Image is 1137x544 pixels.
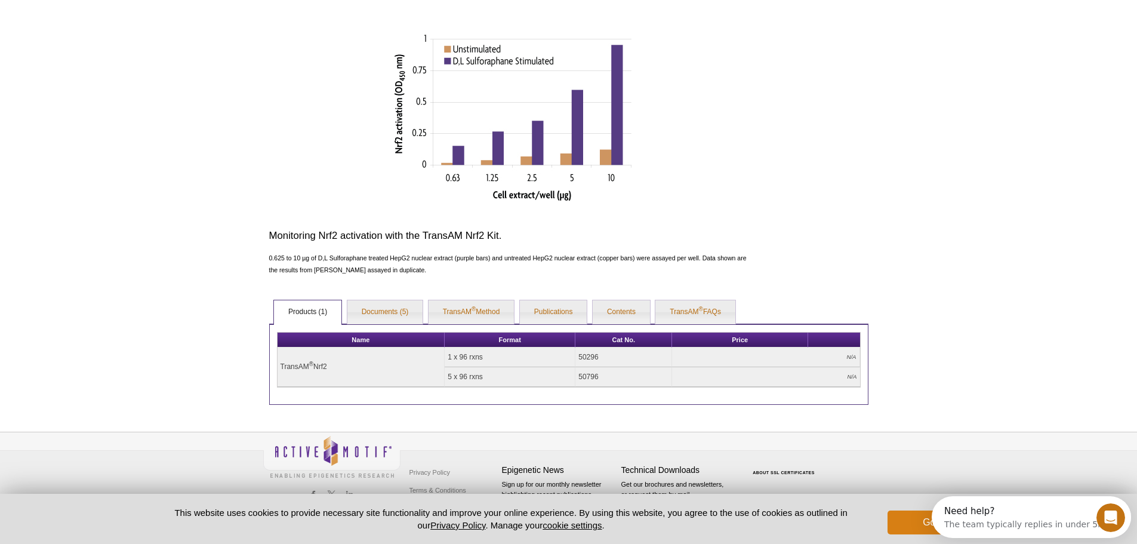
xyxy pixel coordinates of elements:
button: Got it! [888,511,983,534]
div: Open Intercom Messenger [5,5,209,38]
p: Sign up for our monthly newsletter highlighting recent publications in the field of epigenetics. [502,480,615,520]
td: TransAM Nrf2 [278,348,445,387]
span: 0.625 to 10 µg of D,L Sulforaphane treated HepG2 nuclear extract (purple bars) and untreated HepG... [269,254,747,273]
td: N/A [672,348,859,367]
sup: ® [309,361,313,367]
h4: Technical Downloads [621,465,735,475]
div: Need help? [13,10,174,20]
button: cookie settings [543,520,602,530]
sup: ® [699,306,703,312]
table: Click to Verify - This site chose Symantec SSL for secure e-commerce and confidential communicati... [741,453,830,480]
iframe: Intercom live chat discovery launcher [932,496,1131,538]
a: Privacy Policy [430,520,485,530]
a: Terms & Conditions [406,481,469,499]
td: N/A [672,367,859,387]
a: TransAM®Method [429,300,514,324]
sup: ® [472,306,476,312]
td: 50796 [575,367,672,387]
th: Name [278,333,445,348]
h3: Monitoring Nrf2 activation with the TransAM Nrf2 Kit. [269,229,755,243]
td: 50296 [575,348,672,367]
a: Products (1) [274,300,341,324]
a: ABOUT SSL CERTIFICATES [753,471,815,475]
a: TransAM®FAQs [655,300,735,324]
img: Monitoring Nrf2 activation [393,33,631,201]
td: 1 x 96 rxns [445,348,575,367]
th: Cat No. [575,333,672,348]
th: Price [672,333,808,348]
p: Get our brochures and newsletters, or request them by mail. [621,480,735,510]
a: Privacy Policy [406,463,453,481]
a: Contents [593,300,650,324]
td: 5 x 96 rxns [445,367,575,387]
a: Documents (5) [347,300,423,324]
p: This website uses cookies to provide necessary site functionality and improve your online experie... [154,506,868,531]
h4: Epigenetic News [502,465,615,475]
th: Format [445,333,575,348]
img: Active Motif, [263,432,400,481]
a: Publications [520,300,587,324]
div: The team typically replies in under 5m [13,20,174,32]
iframe: Intercom live chat [1096,503,1125,532]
